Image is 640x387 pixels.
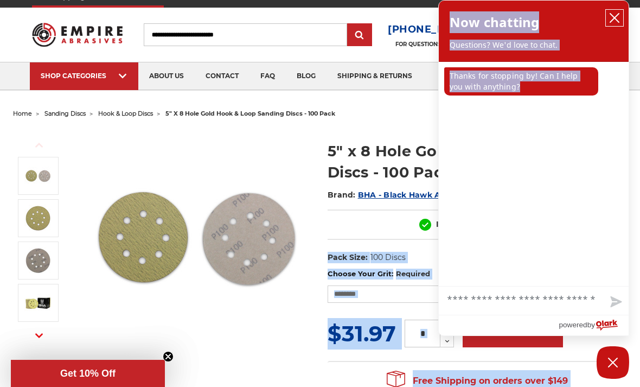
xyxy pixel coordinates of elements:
[24,162,52,189] img: 5 inch 8 hole gold velcro disc stack
[286,62,327,90] a: blog
[349,24,370,46] input: Submit
[450,40,618,50] p: Questions? We'd love to chat.
[559,315,629,335] a: Powered by Olark
[41,72,127,80] div: SHOP CATEGORIES
[388,22,489,37] a: [PHONE_NUMBER]
[358,190,474,200] a: BHA - Black Hawk Abrasives
[165,110,335,117] span: 5" x 8 hole gold hook & loop sanding discs - 100 pack
[24,205,52,232] img: 5 inch hook & loop disc 8 VAC Hole
[24,247,52,274] img: velcro backed 8 hole sanding disc
[24,289,52,316] img: 5 in x 8 hole gold hook and loop sanding disc pack
[328,269,627,280] label: Choose Your Grit:
[328,190,356,200] span: Brand:
[444,67,598,96] p: Thanks for stopping by! Can I help you with anything?
[328,252,368,263] dt: Pack Size:
[587,318,595,332] span: by
[26,324,52,347] button: Next
[195,62,249,90] a: contact
[249,62,286,90] a: faq
[606,10,623,26] button: close chatbox
[370,252,406,263] dd: 100 Discs
[597,346,629,379] button: Close Chatbox
[13,110,32,117] a: home
[88,129,305,346] img: 5 inch 8 hole gold velcro disc stack
[388,41,489,48] p: FOR QUESTIONS OR INQUIRIES
[138,62,195,90] a: about us
[436,219,469,229] span: In Stock
[439,62,629,286] div: chat
[32,17,123,52] img: Empire Abrasives
[396,269,430,278] small: Required
[601,290,629,315] button: Send message
[163,351,174,362] button: Close teaser
[450,11,539,33] h2: Now chatting
[60,368,116,379] span: Get 10% Off
[26,134,52,157] button: Previous
[44,110,86,117] a: sanding discs
[98,110,153,117] a: hook & loop discs
[328,320,396,347] span: $31.97
[11,360,165,387] div: Get 10% OffClose teaser
[327,62,423,90] a: shipping & returns
[559,318,587,332] span: powered
[328,141,627,183] h1: 5" x 8 Hole Gold Hook & Loop Sanding Discs - 100 Pack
